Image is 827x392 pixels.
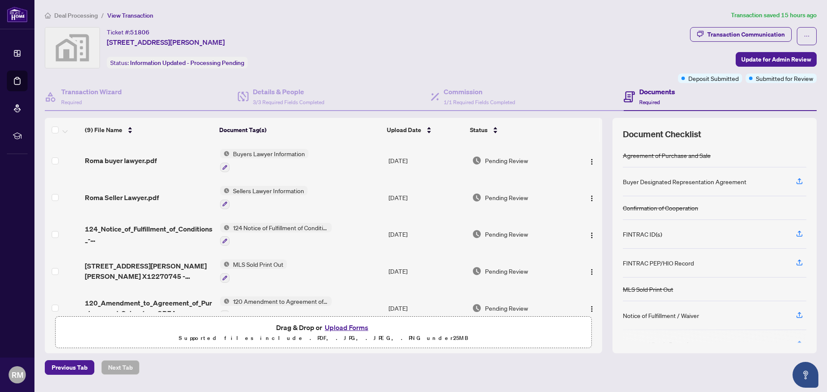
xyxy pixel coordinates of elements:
[61,86,122,97] h4: Transaction Wizard
[623,284,673,294] div: MLS Sold Print Out
[466,118,570,142] th: Status
[472,156,482,165] img: Document Status
[253,86,324,97] h4: Details & People
[85,155,157,166] span: Roma buyer lawyer.pdf
[220,259,287,283] button: Status IconMLS Sold Print Out
[81,118,216,142] th: (9) File Name
[385,290,469,327] td: [DATE]
[623,311,699,320] div: Notice of Fulfillment / Waiver
[585,301,599,315] button: Logo
[85,125,122,135] span: (9) File Name
[7,6,28,22] img: logo
[220,223,332,246] button: Status Icon124 Notice of Fulfillment of Condition(s) - Agreement of Purchase and Sale
[56,317,591,349] span: Drag & Drop orUpload FormsSupported files include .PDF, .JPG, .JPEG, .PNG under25MB
[736,52,817,67] button: Update for Admin Review
[107,37,225,47] span: [STREET_ADDRESS][PERSON_NAME]
[472,193,482,202] img: Document Status
[707,28,785,41] div: Transaction Communication
[61,333,586,343] p: Supported files include .PDF, .JPG, .JPEG, .PNG under 25 MB
[485,193,528,202] span: Pending Review
[585,191,599,204] button: Logo
[220,149,308,172] button: Status IconBuyers Lawyer Information
[385,216,469,253] td: [DATE]
[623,177,746,186] div: Buyer Designated Representation Agreement
[472,229,482,239] img: Document Status
[220,296,332,320] button: Status Icon120 Amendment to Agreement of Purchase and Sale
[472,303,482,313] img: Document Status
[385,142,469,179] td: [DATE]
[54,12,98,19] span: Deal Processing
[220,296,230,306] img: Status Icon
[387,125,421,135] span: Upload Date
[639,86,675,97] h4: Documents
[107,27,149,37] div: Ticket #:
[276,322,371,333] span: Drag & Drop or
[623,229,662,239] div: FINTRAC ID(s)
[588,158,595,165] img: Logo
[45,12,51,19] span: home
[485,229,528,239] span: Pending Review
[216,118,384,142] th: Document Tag(s)
[107,57,248,68] div: Status:
[220,186,308,209] button: Status IconSellers Lawyer Information
[12,369,23,381] span: RM
[444,99,515,105] span: 1/1 Required Fields Completed
[230,259,287,269] span: MLS Sold Print Out
[52,361,87,374] span: Previous Tab
[688,74,739,83] span: Deposit Submitted
[485,266,528,276] span: Pending Review
[220,149,230,158] img: Status Icon
[85,298,213,318] span: 120_Amendment_to_Agreement_of_Purchase_and_Sale__1__-_OREA_-_Signed.pdf
[585,264,599,278] button: Logo
[472,266,482,276] img: Document Status
[623,203,698,213] div: Confirmation of Cooperation
[585,154,599,167] button: Logo
[623,128,701,140] span: Document Checklist
[444,86,515,97] h4: Commission
[639,99,660,105] span: Required
[253,99,324,105] span: 3/3 Required Fields Completed
[623,151,711,160] div: Agreement of Purchase and Sale
[220,223,230,232] img: Status Icon
[220,186,230,195] img: Status Icon
[485,303,528,313] span: Pending Review
[230,223,332,232] span: 124 Notice of Fulfillment of Condition(s) - Agreement of Purchase and Sale
[731,10,817,20] article: Transaction saved 15 hours ago
[130,28,149,36] span: 51806
[793,362,818,388] button: Open asap
[322,322,371,333] button: Upload Forms
[85,261,213,281] span: [STREET_ADDRESS][PERSON_NAME][PERSON_NAME] X12270745 - [DATE].pdf
[85,192,159,203] span: Roma Seller Lawyer.pdf
[588,232,595,239] img: Logo
[756,74,813,83] span: Submitted for Review
[230,186,308,195] span: Sellers Lawyer Information
[470,125,488,135] span: Status
[61,99,82,105] span: Required
[383,118,466,142] th: Upload Date
[85,224,213,244] span: 124_Notice_of_Fulfillment_of_Conditions_-_Agreement_of_Purchase_and_Sale__v1__-__OREA - Signed.pdf
[230,296,332,306] span: 120 Amendment to Agreement of Purchase and Sale
[101,10,104,20] li: /
[588,269,595,275] img: Logo
[623,258,694,268] div: FINTRAC PEP/HIO Record
[804,33,810,39] span: ellipsis
[385,253,469,290] td: [DATE]
[130,59,244,67] span: Information Updated - Processing Pending
[45,28,99,68] img: svg%3e
[741,52,811,66] span: Update for Admin Review
[45,360,94,375] button: Previous Tab
[101,360,140,375] button: Next Tab
[107,12,153,19] span: View Transaction
[385,179,469,216] td: [DATE]
[588,306,595,312] img: Logo
[585,227,599,241] button: Logo
[485,156,528,165] span: Pending Review
[230,149,308,158] span: Buyers Lawyer Information
[220,259,230,269] img: Status Icon
[588,195,595,202] img: Logo
[690,27,792,42] button: Transaction Communication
